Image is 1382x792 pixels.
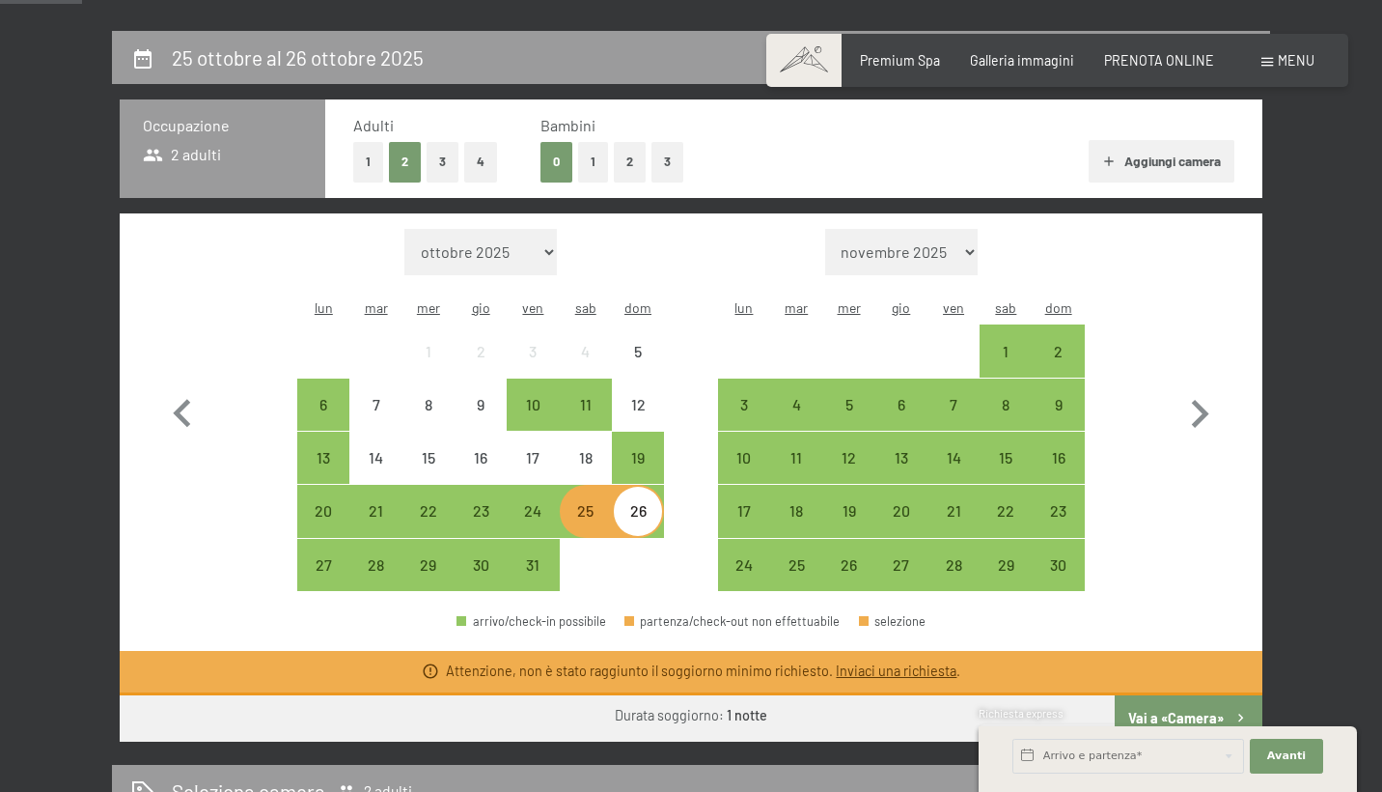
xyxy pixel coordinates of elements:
div: Sun Nov 02 2025 [1033,325,1085,377]
div: arrivo/check-in possibile [1033,539,1085,591]
div: Fri Oct 17 2025 [507,432,559,484]
div: Thu Nov 27 2025 [875,539,927,591]
div: Sat Oct 11 2025 [560,379,612,431]
span: Galleria immagini [970,52,1074,69]
div: arrivo/check-in non effettuabile [507,325,559,377]
div: Fri Nov 14 2025 [927,432,980,484]
div: 20 [877,503,926,552]
div: 4 [772,397,820,445]
div: Fri Nov 21 2025 [927,485,980,537]
div: 5 [614,344,662,392]
abbr: giovedì [472,299,490,316]
div: 10 [509,397,557,445]
div: Thu Nov 06 2025 [875,379,927,431]
div: Sat Nov 29 2025 [980,539,1032,591]
div: 3 [720,397,768,445]
span: Adulti [353,116,394,134]
div: 13 [299,450,347,498]
abbr: domenica [1045,299,1072,316]
div: Wed Oct 29 2025 [402,539,455,591]
div: Wed Nov 26 2025 [822,539,874,591]
abbr: sabato [575,299,596,316]
div: arrivo/check-in non effettuabile [455,432,507,484]
div: arrivo/check-in possibile [980,325,1032,377]
div: arrivo/check-in possibile [770,539,822,591]
div: arrivo/check-in possibile [1033,379,1085,431]
div: 3 [509,344,557,392]
button: 4 [464,142,497,182]
div: Sun Oct 19 2025 [612,432,664,484]
div: Sun Nov 16 2025 [1033,432,1085,484]
abbr: mercoledì [417,299,440,316]
div: 5 [824,397,872,445]
abbr: giovedì [892,299,910,316]
div: Durata soggiorno: [615,706,767,725]
div: 1 [981,344,1030,392]
div: arrivo/check-in possibile [718,539,770,591]
button: Avanti [1250,739,1323,774]
div: 6 [877,397,926,445]
div: arrivo/check-in possibile [718,432,770,484]
span: Avanti [1267,749,1306,764]
div: Sat Oct 25 2025 [560,485,612,537]
div: arrivo/check-in possibile [349,485,401,537]
div: Wed Oct 01 2025 [402,325,455,377]
div: Tue Nov 25 2025 [770,539,822,591]
div: 14 [351,450,400,498]
div: 17 [720,503,768,552]
abbr: lunedì [315,299,333,316]
div: Tue Nov 04 2025 [770,379,822,431]
div: partenza/check-out non effettuabile [624,615,841,628]
div: arrivo/check-in possibile [612,485,664,537]
div: arrivo/check-in possibile [927,432,980,484]
div: arrivo/check-in possibile [297,432,349,484]
div: arrivo/check-in possibile [822,485,874,537]
div: 20 [299,503,347,552]
div: Sat Nov 01 2025 [980,325,1032,377]
div: arrivo/check-in possibile [349,539,401,591]
div: 21 [929,503,978,552]
div: 27 [299,557,347,606]
abbr: martedì [785,299,808,316]
div: 29 [404,557,453,606]
div: 22 [981,503,1030,552]
div: Fri Nov 07 2025 [927,379,980,431]
div: 14 [929,450,978,498]
div: 6 [299,397,347,445]
span: Richiesta express [979,707,1064,720]
div: 24 [720,557,768,606]
div: arrivo/check-in possibile [927,379,980,431]
div: 19 [824,503,872,552]
div: Sun Nov 30 2025 [1033,539,1085,591]
div: arrivo/check-in non effettuabile [402,325,455,377]
div: 26 [614,503,662,552]
button: 3 [651,142,683,182]
button: 2 [614,142,646,182]
button: Mese precedente [154,229,210,592]
div: arrivo/check-in possibile [1033,485,1085,537]
div: 2 [1035,344,1083,392]
div: Mon Nov 24 2025 [718,539,770,591]
div: 21 [351,503,400,552]
div: Wed Nov 12 2025 [822,432,874,484]
div: Thu Oct 30 2025 [455,539,507,591]
div: 18 [562,450,610,498]
div: Wed Oct 15 2025 [402,432,455,484]
div: 30 [456,557,505,606]
div: arrivo/check-in possibile [875,379,927,431]
div: 24 [509,503,557,552]
span: Menu [1278,52,1314,69]
div: 11 [562,397,610,445]
div: 13 [877,450,926,498]
abbr: mercoledì [838,299,861,316]
div: arrivo/check-in non effettuabile [402,379,455,431]
a: Inviaci una richiesta [836,663,956,679]
div: 30 [1035,557,1083,606]
div: arrivo/check-in non effettuabile [560,325,612,377]
button: 1 [353,142,383,182]
div: arrivo/check-in possibile [455,539,507,591]
div: 9 [1035,397,1083,445]
div: arrivo/check-in possibile [560,379,612,431]
div: arrivo/check-in possibile [507,379,559,431]
div: 11 [772,450,820,498]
